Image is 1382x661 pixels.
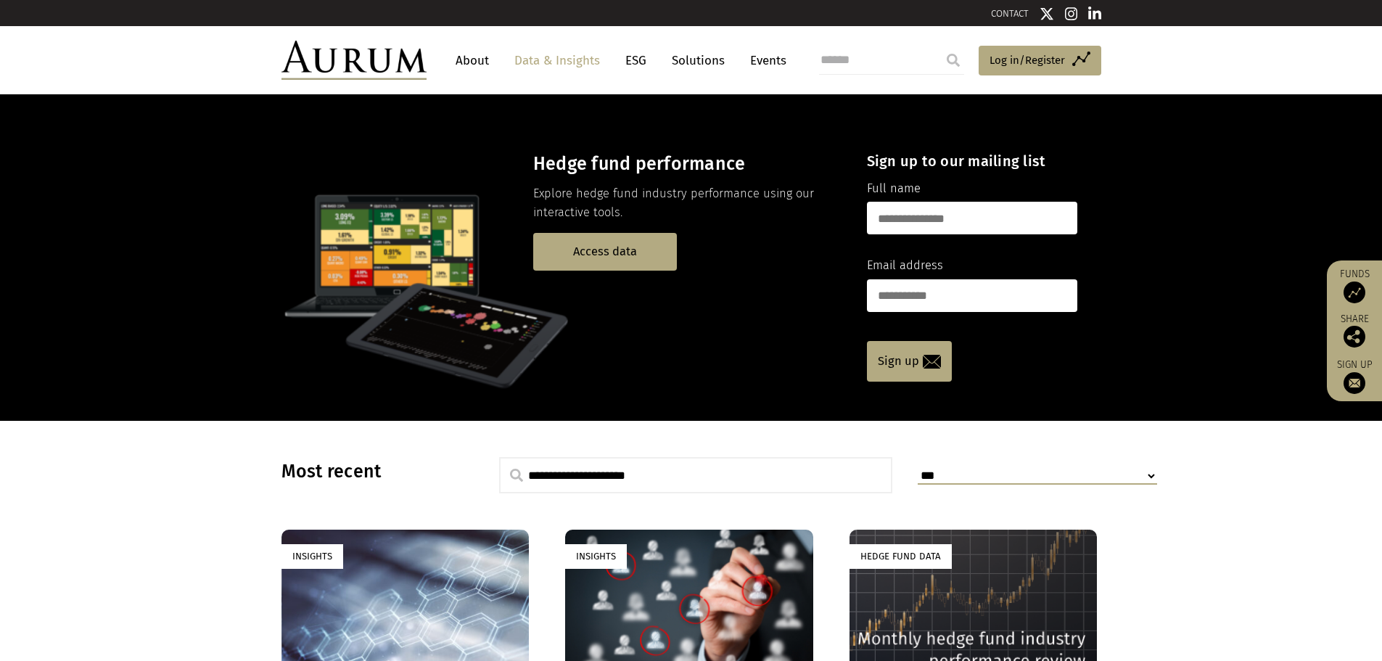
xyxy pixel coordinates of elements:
a: Log in/Register [979,46,1101,76]
img: email-icon [923,355,941,369]
label: Email address [867,256,943,275]
h4: Sign up to our mailing list [867,152,1077,170]
p: Explore hedge fund industry performance using our interactive tools. [533,184,842,223]
div: Insights [281,544,343,568]
img: Linkedin icon [1088,7,1101,21]
div: Hedge Fund Data [850,544,952,568]
label: Full name [867,179,921,198]
img: Aurum [281,41,427,80]
div: Share [1334,314,1375,348]
img: Access Funds [1344,282,1365,303]
a: Events [743,47,786,74]
a: CONTACT [991,8,1029,19]
h3: Hedge fund performance [533,153,842,175]
a: Sign up [867,341,952,382]
a: Funds [1334,268,1375,303]
img: Twitter icon [1040,7,1054,21]
a: About [448,47,496,74]
img: search.svg [510,469,523,482]
input: Submit [939,46,968,75]
a: Data & Insights [507,47,607,74]
div: Insights [565,544,627,568]
a: Solutions [665,47,732,74]
a: Sign up [1334,358,1375,394]
h3: Most recent [281,461,463,483]
a: ESG [618,47,654,74]
img: Share this post [1344,326,1365,348]
a: Access data [533,233,677,270]
img: Sign up to our newsletter [1344,372,1365,394]
span: Log in/Register [990,52,1065,69]
img: Instagram icon [1065,7,1078,21]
